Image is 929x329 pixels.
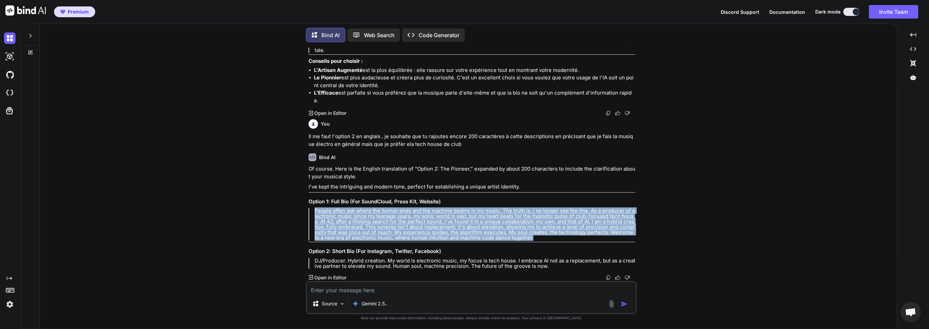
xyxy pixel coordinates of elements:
img: settings [4,299,16,310]
p: DJ/Producteur de Tech House. 42 ans. J'utilise l'IA pour perfectionner mon son, pas pour le créer... [315,42,635,53]
li: est parfaite si vous préférez que la musique parle d'elle-même et que la bio ne soit qu'un complé... [314,89,635,104]
button: Invite Team [869,5,918,19]
li: est la plus équilibrée : elle rassure sur votre expérience tout en montrant votre modernité. [314,67,635,74]
p: Open in Editor [314,274,346,281]
div: Ouvrir le chat [901,302,921,322]
img: darkAi-studio [4,51,16,62]
p: Bind AI [321,31,340,39]
img: copy [606,110,611,116]
img: icon [621,301,628,307]
strong: Le Pionnier [314,74,341,81]
p: Code Generator [419,31,459,39]
img: dislike [625,110,630,116]
h6: Bind AI [319,154,336,161]
img: copy [606,275,611,280]
p: Web Search [364,31,395,39]
p: DJ/Producer. Hybrid creation. My world is electronic music, my focus is tech house. I embrace AI ... [315,258,635,269]
button: Discord Support [721,8,759,16]
img: attachment [608,300,615,308]
p: I've kept the intriguing and modern tone, perfect for establishing a unique artist identity. [309,183,635,191]
button: Documentation [769,8,805,16]
p: Open in Editor [314,110,346,117]
strong: Conseils pour choisir : [309,58,363,64]
li: est plus audacieuse et créera plus de curiosité. C'est un excellent choix si vous voulez que votr... [314,74,635,89]
h3: Option 1: Full Bio (For SoundCloud, Press Kit, Website) [309,198,635,206]
img: cloudideIcon [4,87,16,99]
p: Bind can provide inaccurate information, including about people. Always double-check its answers.... [306,315,637,321]
img: darkChat [4,32,16,44]
span: Dark mode [815,8,841,15]
img: like [615,275,620,280]
img: like [615,110,620,116]
p: Of course. Here is the English translation of "Option 2: The Pioneer," expanded by about 200 char... [309,165,635,180]
span: Premium [68,8,89,15]
p: Il me faut l'option 2 en anglais , je souhaite que tu rajoutes encore 200 caractères à cette desc... [309,133,635,148]
img: githubDark [4,69,16,80]
strong: L'Artisan Augmenté [314,67,363,73]
p: Gemini 2.5.. [362,300,388,307]
img: Gemini 2.5 Pro [352,300,359,307]
h6: You [321,121,330,127]
button: premiumPremium [54,6,95,17]
img: Bind AI [5,5,46,16]
img: Pick Models [339,301,345,307]
h3: Option 2: Short Bio (For Instagram, Twitter, Facebook) [309,248,635,255]
span: Discord Support [721,9,759,15]
img: dislike [625,275,630,280]
img: premium [60,10,65,14]
p: Source [322,300,337,307]
strong: L'Efficace [314,90,338,96]
span: Documentation [769,9,805,15]
p: People often ask where the human ends and the machine begins in my music. The truth is, I no long... [315,208,635,241]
